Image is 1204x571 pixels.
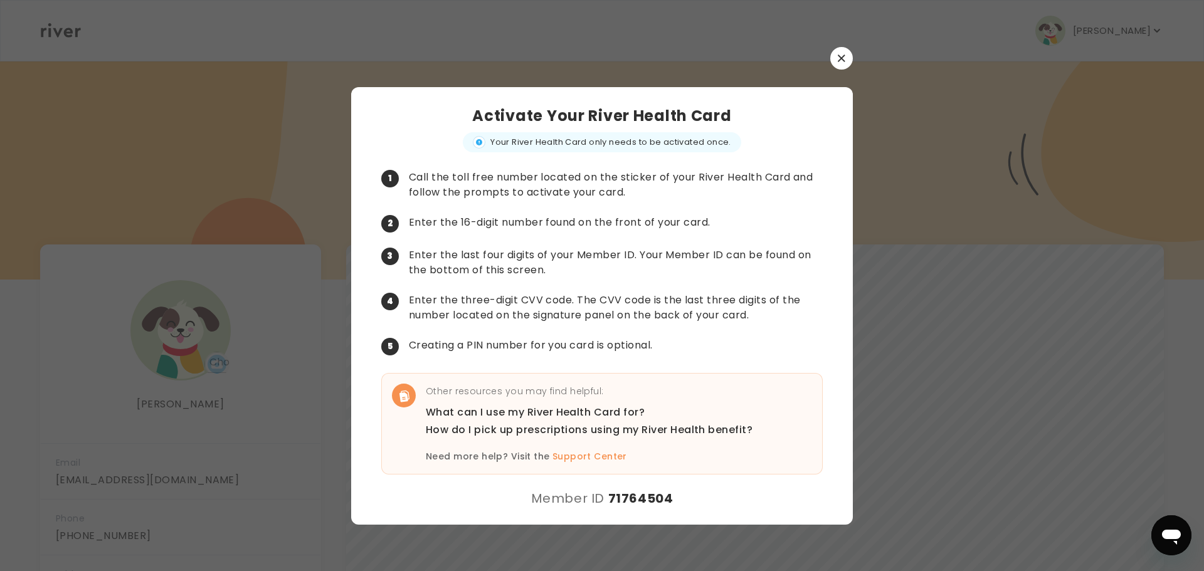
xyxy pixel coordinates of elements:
a: Support Center [552,450,627,463]
span: 1 [381,170,399,187]
a: What can I use my River Health Card for? [426,404,752,421]
iframe: Button to launch messaging window [1151,515,1191,555]
p: Creating a PIN number for you card is optional. [409,338,653,355]
span: 5 [381,338,399,355]
span: 3 [381,248,399,265]
span: 4 [381,293,399,310]
strong: 71764504 [608,490,673,507]
span: 2 [381,215,399,233]
p: Enter the last four digits of your Member ID. Your Member ID can be found on the bottom of this s... [409,248,823,278]
p: Need more help? Visit the [426,449,752,464]
div: Member ID [531,490,673,507]
p: Enter the three-digit CVV code. The CVV code is the last three digits of the number located on th... [409,293,823,323]
a: How do I pick up prescriptions using my River Health benefit? [426,421,752,439]
h3: Activate Your River Health Card [472,105,731,127]
p: Enter the 16-digit number found on the front of your card. [409,215,710,233]
p: Call the toll free number located on the sticker of your River Health Card and follow the prompts... [409,170,823,200]
p: Other resources you may find helpful: [426,384,752,399]
div: Your River Health Card only needs to be activated once. [463,132,741,152]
